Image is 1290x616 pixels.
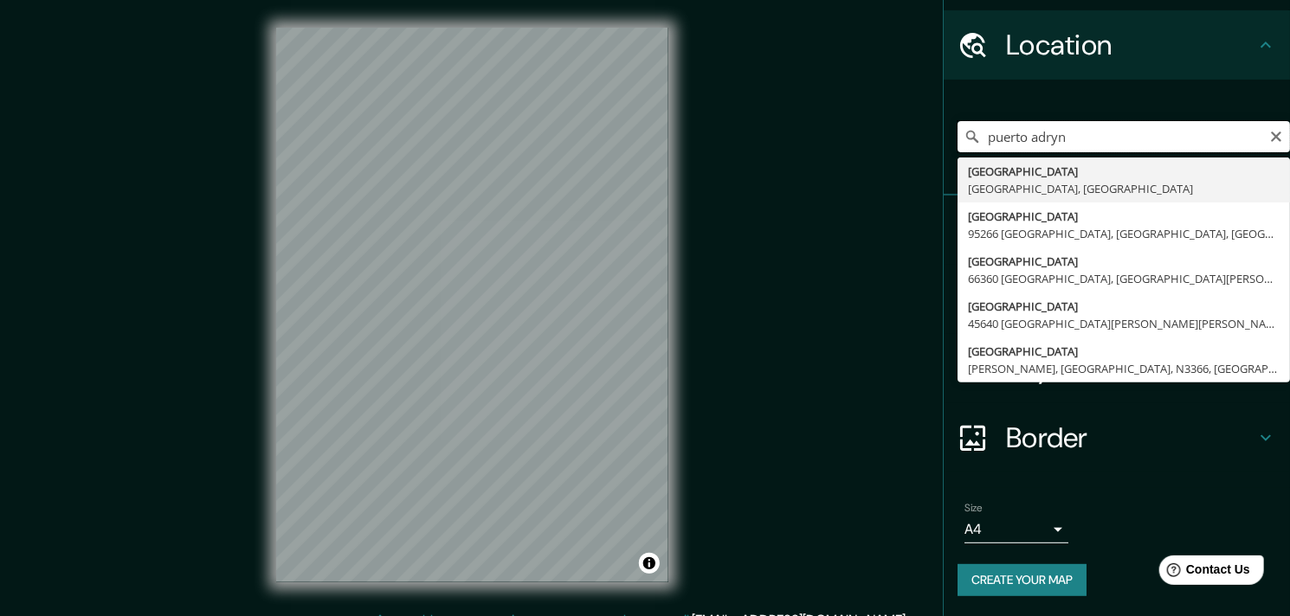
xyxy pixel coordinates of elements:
[968,360,1280,377] div: [PERSON_NAME], [GEOGRAPHIC_DATA], N3366, [GEOGRAPHIC_DATA]
[968,343,1280,360] div: [GEOGRAPHIC_DATA]
[968,225,1280,242] div: 95266 [GEOGRAPHIC_DATA], [GEOGRAPHIC_DATA], [GEOGRAPHIC_DATA]
[968,270,1280,287] div: 66360 [GEOGRAPHIC_DATA], [GEOGRAPHIC_DATA][PERSON_NAME], [GEOGRAPHIC_DATA]
[276,28,668,582] canvas: Map
[964,516,1068,543] div: A4
[968,315,1280,332] div: 45640 [GEOGRAPHIC_DATA][PERSON_NAME][PERSON_NAME], [GEOGRAPHIC_DATA], [GEOGRAPHIC_DATA]
[1006,28,1255,62] h4: Location
[968,163,1280,180] div: [GEOGRAPHIC_DATA]
[1269,127,1283,144] button: Clear
[968,180,1280,197] div: [GEOGRAPHIC_DATA], [GEOGRAPHIC_DATA]
[639,553,660,574] button: Toggle attribution
[944,403,1290,472] div: Border
[968,208,1280,225] div: [GEOGRAPHIC_DATA]
[944,196,1290,265] div: Pins
[968,298,1280,315] div: [GEOGRAPHIC_DATA]
[1006,351,1255,386] h4: Layout
[968,253,1280,270] div: [GEOGRAPHIC_DATA]
[944,334,1290,403] div: Layout
[1006,420,1255,455] h4: Border
[958,121,1290,152] input: Pick your city or area
[958,564,1087,596] button: Create your map
[1136,549,1271,597] iframe: Help widget launcher
[964,501,983,516] label: Size
[944,265,1290,334] div: Style
[944,10,1290,80] div: Location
